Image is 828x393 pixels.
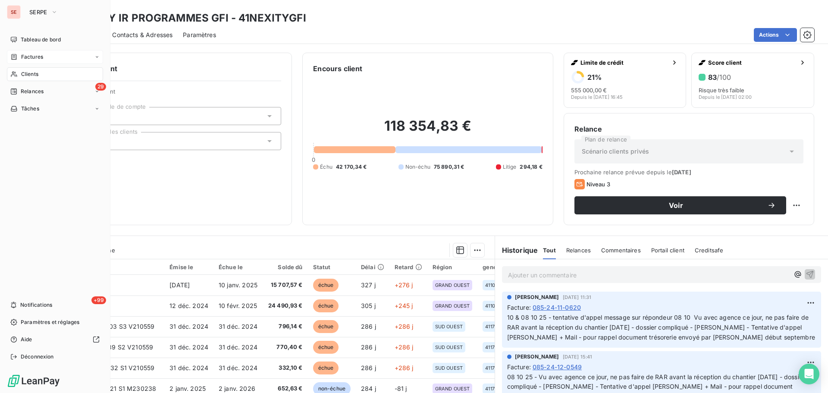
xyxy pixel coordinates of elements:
[361,385,376,392] span: 284 j
[585,202,767,209] span: Voir
[52,63,281,74] h6: Informations client
[485,303,506,308] span: 41100001
[651,247,684,254] span: Portail client
[320,163,332,171] span: Échu
[21,318,79,326] span: Paramètres et réglages
[395,323,414,330] span: +286 j
[485,324,505,329] span: 41170001
[695,247,724,254] span: Creditsafe
[268,343,303,352] span: 770,40 €
[313,362,339,374] span: échue
[574,124,803,134] h6: Relance
[313,341,339,354] span: échue
[169,281,190,289] span: [DATE]
[395,343,414,351] span: +286 j
[268,264,303,270] div: Solde dû
[433,264,473,270] div: Région
[268,322,303,331] span: 796,14 €
[268,281,303,289] span: 15 707,57 €
[435,283,470,288] span: GRAND OUEST
[21,353,54,361] span: Déconnexion
[434,163,464,171] span: 75 890,31 €
[495,245,538,255] h6: Historique
[485,283,506,288] span: 41100001
[76,10,306,26] h3: NEXITY IR PROGRAMMES GFI - 41NEXITYGFI
[361,302,376,309] span: 305 j
[708,59,796,66] span: Score client
[543,247,556,254] span: Tout
[219,281,257,289] span: 10 janv. 2025
[395,364,414,371] span: +286 j
[708,73,731,82] h6: 83
[219,302,257,309] span: 10 févr. 2025
[515,353,559,361] span: [PERSON_NAME]
[563,295,592,300] span: [DATE] 11:31
[395,281,413,289] span: +276 j
[21,336,32,343] span: Aide
[405,163,430,171] span: Non-échu
[361,264,384,270] div: Délai
[219,385,255,392] span: 2 janv. 2026
[169,364,208,371] span: 31 déc. 2024
[169,264,208,270] div: Émise le
[169,385,206,392] span: 2 janv. 2025
[754,28,797,42] button: Actions
[7,333,103,346] a: Aide
[485,386,505,391] span: 41170001
[169,302,208,309] span: 12 déc. 2024
[361,323,376,330] span: 286 j
[601,247,641,254] span: Commentaires
[580,59,668,66] span: Limite de crédit
[361,281,376,289] span: 327 j
[91,296,106,304] span: +99
[587,73,602,82] h6: 21 %
[799,364,819,384] div: Open Intercom Messenger
[507,303,531,312] span: Facture :
[395,302,413,309] span: +245 j
[21,105,39,113] span: Tâches
[485,365,505,371] span: 41170001
[563,354,593,359] span: [DATE] 15:41
[582,147,649,156] span: Scénario clients privés
[169,343,208,351] span: 31 déc. 2024
[21,88,44,95] span: Relances
[435,303,470,308] span: GRAND OUEST
[520,163,542,171] span: 294,18 €
[169,323,208,330] span: 31 déc. 2024
[268,302,303,310] span: 24 490,93 €
[21,70,38,78] span: Clients
[503,163,517,171] span: Litige
[7,374,60,388] img: Logo LeanPay
[268,384,303,393] span: 652,63 €
[20,301,52,309] span: Notifications
[483,264,533,270] div: generalAccountId
[313,279,339,292] span: échue
[395,264,422,270] div: Retard
[313,264,351,270] div: Statut
[268,364,303,372] span: 332,10 €
[564,53,687,108] button: Limite de crédit21%555 000,00 €Depuis le [DATE] 16:45
[574,196,786,214] button: Voir
[699,94,752,100] span: Depuis le [DATE] 02:00
[361,364,376,371] span: 286 j
[183,31,216,39] span: Paramètres
[313,117,542,143] h2: 118 354,83 €
[435,345,463,350] span: SUD OUEST
[312,156,315,163] span: 0
[29,9,47,16] span: SERPE
[435,324,463,329] span: SUD OUEST
[699,87,744,94] span: Risque très faible
[7,5,21,19] div: SE
[112,31,172,39] span: Contacts & Adresses
[515,293,559,301] span: [PERSON_NAME]
[507,314,815,341] span: 10 & 08 10 25 - tentative d'appel message sur répondeur 08 10 Vu avec agence ce jour, ne pas fair...
[672,169,691,176] span: [DATE]
[95,83,106,91] span: 29
[313,63,362,74] h6: Encours client
[533,362,582,371] span: 085-24-12-0549
[435,386,470,391] span: GRAND OUEST
[21,53,43,61] span: Factures
[574,169,803,176] span: Prochaine relance prévue depuis le
[571,87,607,94] span: 555 000,00 €
[533,303,581,312] span: 085-24-11-0620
